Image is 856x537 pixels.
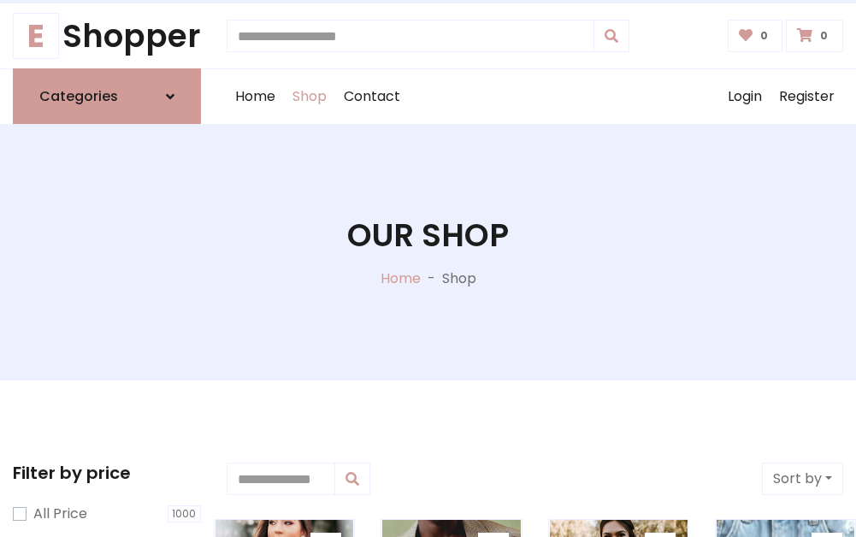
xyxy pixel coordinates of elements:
[39,88,118,104] h6: Categories
[728,20,783,52] a: 0
[13,13,59,59] span: E
[762,463,843,495] button: Sort by
[442,268,476,289] p: Shop
[13,68,201,124] a: Categories
[347,216,509,254] h1: Our Shop
[284,69,335,124] a: Shop
[13,17,201,55] a: EShopper
[33,504,87,524] label: All Price
[335,69,409,124] a: Contact
[168,505,202,522] span: 1000
[381,268,421,288] a: Home
[786,20,843,52] a: 0
[770,69,843,124] a: Register
[421,268,442,289] p: -
[756,28,772,44] span: 0
[816,28,832,44] span: 0
[13,463,201,483] h5: Filter by price
[719,69,770,124] a: Login
[227,69,284,124] a: Home
[13,17,201,55] h1: Shopper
